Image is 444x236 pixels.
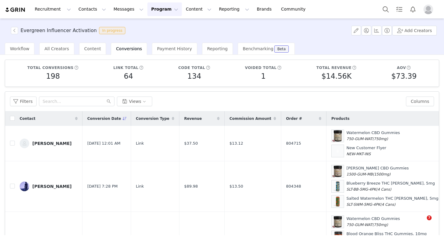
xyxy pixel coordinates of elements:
[286,116,302,121] span: Order #
[84,46,101,51] span: Content
[346,152,371,156] span: NEW-MKT-INS
[423,5,433,14] img: placeholder-profile.jpg
[20,182,78,191] a: [PERSON_NAME]
[116,46,142,51] span: Conversions
[230,183,243,189] span: $13.50
[277,47,286,51] div: Beta
[253,2,277,16] a: Brands
[32,141,72,146] div: [PERSON_NAME]
[346,216,400,228] div: Watermelon CBD Gummies
[99,27,125,34] span: In progress
[392,26,437,35] button: Add Creators
[332,165,344,177] img: BerryGummy_main.png
[110,2,147,16] button: Messages
[187,71,201,82] h5: 134
[136,183,144,189] span: Link
[331,116,349,121] span: Products
[87,183,117,189] span: [DATE] 7:28 PM
[147,2,182,16] button: Program
[20,139,78,148] a: [PERSON_NAME]
[10,97,37,106] button: Filters
[332,130,344,142] img: WatermelonGummies_750mg_Main.png
[243,46,273,51] span: Benchmarking
[317,65,352,70] h5: Total revenue
[261,71,265,82] h5: 1
[75,2,110,16] button: Contacts
[5,7,26,13] img: grin logo
[31,2,75,16] button: Recruitment
[321,71,352,82] h5: $14.56K
[124,71,133,82] h5: 64
[207,46,228,51] span: Reporting
[32,184,72,189] div: [PERSON_NAME]
[20,182,29,191] img: 25704809-241f-4f04-951a-07cebb6a26ca--s.jpg
[346,130,400,142] div: Watermelon CBD Gummies
[21,27,97,34] h3: Evergreen Influencer Activation
[379,2,392,16] button: Search
[332,216,344,228] img: WatermelonGummies_750mg_Main.png
[117,97,152,106] button: Views
[420,5,439,14] button: Profile
[346,165,409,177] div: [PERSON_NAME] CBD Gummies
[373,172,391,176] span: (1500mg)
[184,116,202,121] span: Revenue
[39,97,114,106] input: Search...
[11,27,128,34] span: [object Object]
[20,116,35,121] span: Contact
[46,71,60,82] h5: 198
[393,2,406,16] a: Tasks
[372,223,388,227] span: (750mg)
[87,140,121,146] span: [DATE] 12:01 AM
[182,2,215,16] button: Content
[215,2,253,16] button: Reporting
[406,97,434,106] button: Columns
[157,46,192,51] span: Payment History
[346,145,386,157] div: New Customer Flyer
[27,65,73,70] h5: Total conversions
[286,183,301,189] span: 804348
[136,140,144,146] span: Link
[87,116,121,121] span: Conversion Date
[346,223,372,227] span: 750-GUM-WAT
[346,180,435,192] div: Blueberry Breeze THC [PERSON_NAME], 5mg
[184,140,198,146] span: $37.50
[44,46,69,51] span: All Creators
[332,145,344,157] img: new-sub-icon.png
[245,65,277,70] h5: Voided total
[184,183,198,189] span: $89.98
[20,139,29,148] img: aea73e4e-1575-4d0c-bc28-97d4e05c4c8b--s.jpg
[406,2,420,16] button: Notifications
[332,180,344,192] img: THC-Seltzer_BB-1_1.png
[136,116,169,121] span: Conversion Type
[391,71,417,82] h5: $73.39
[230,140,243,146] span: $13.12
[380,202,395,207] span: (4 Cans)
[278,2,312,16] a: Community
[113,65,138,70] h5: Link total
[286,140,301,146] span: 804715
[346,172,373,176] span: 1500-GUM-MB
[10,46,29,51] span: Workflow
[427,215,432,220] span: 7
[230,116,271,121] span: Commission Amount
[107,99,111,103] i: icon: search
[332,195,344,208] img: THC-Seltzer_SW-1_a27191fa-0210-45ea-8b2c-df8037687eaf.png
[346,195,438,207] div: Salted Watermelon THC [PERSON_NAME], 5mg
[397,65,406,70] h5: AOV
[178,65,205,70] h5: Code total
[346,187,376,192] span: SLT-BB-5MG-4PK
[414,215,429,230] iframe: Intercom live chat
[372,137,388,141] span: (750mg)
[346,137,372,141] span: 750-GUM-WAT
[376,187,391,192] span: (4 Cans)
[346,202,380,207] span: SLT-SWM-5MG-4PK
